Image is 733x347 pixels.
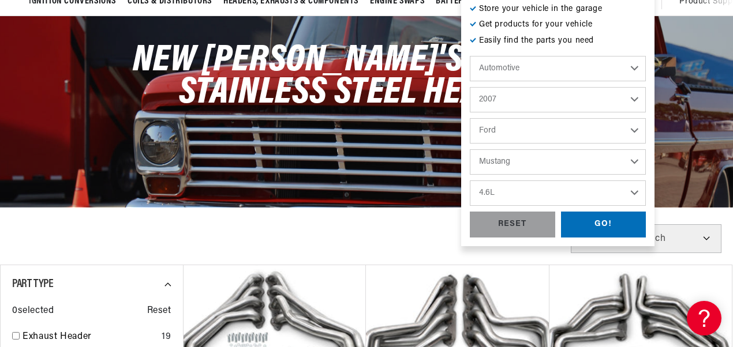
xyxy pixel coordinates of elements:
div: GO! [561,212,646,237]
select: Year [470,87,646,112]
span: Reset [147,304,171,319]
p: Easily find the parts you need [470,35,646,47]
select: Engine [470,180,646,206]
span: Part Type [12,278,53,290]
p: Get products for your vehicle [470,18,646,31]
div: RESET [470,212,555,237]
select: Model [470,149,646,175]
select: Ride Type [470,56,646,81]
select: Make [470,118,646,144]
a: Exhaust Header [23,330,157,345]
p: Store your vehicle in the garage [470,3,646,16]
span: 0 selected [12,304,54,319]
div: 19 [162,330,171,345]
span: New [PERSON_NAME]'s Headers Stainless Steel Headers [133,42,600,111]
